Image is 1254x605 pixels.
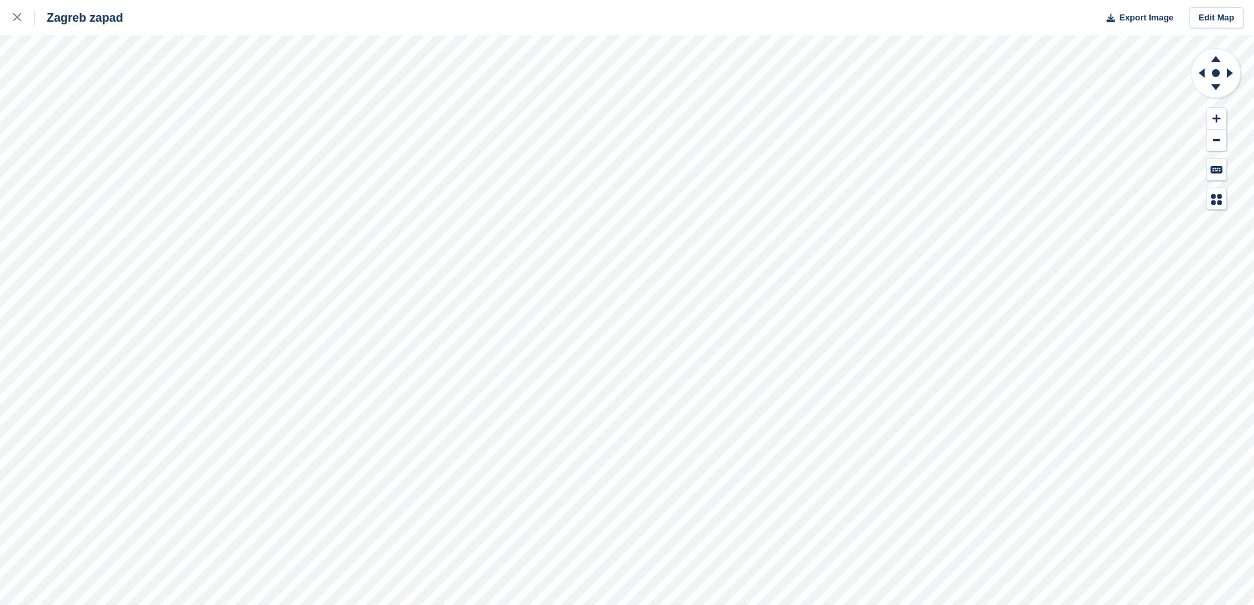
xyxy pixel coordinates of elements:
button: Keyboard Shortcuts [1207,159,1226,180]
span: Export Image [1119,11,1173,24]
div: Zagreb zapad [35,10,123,26]
button: Zoom In [1207,108,1226,130]
button: Export Image [1099,7,1174,29]
a: Edit Map [1189,7,1243,29]
button: Map Legend [1207,188,1226,210]
button: Zoom Out [1207,130,1226,151]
